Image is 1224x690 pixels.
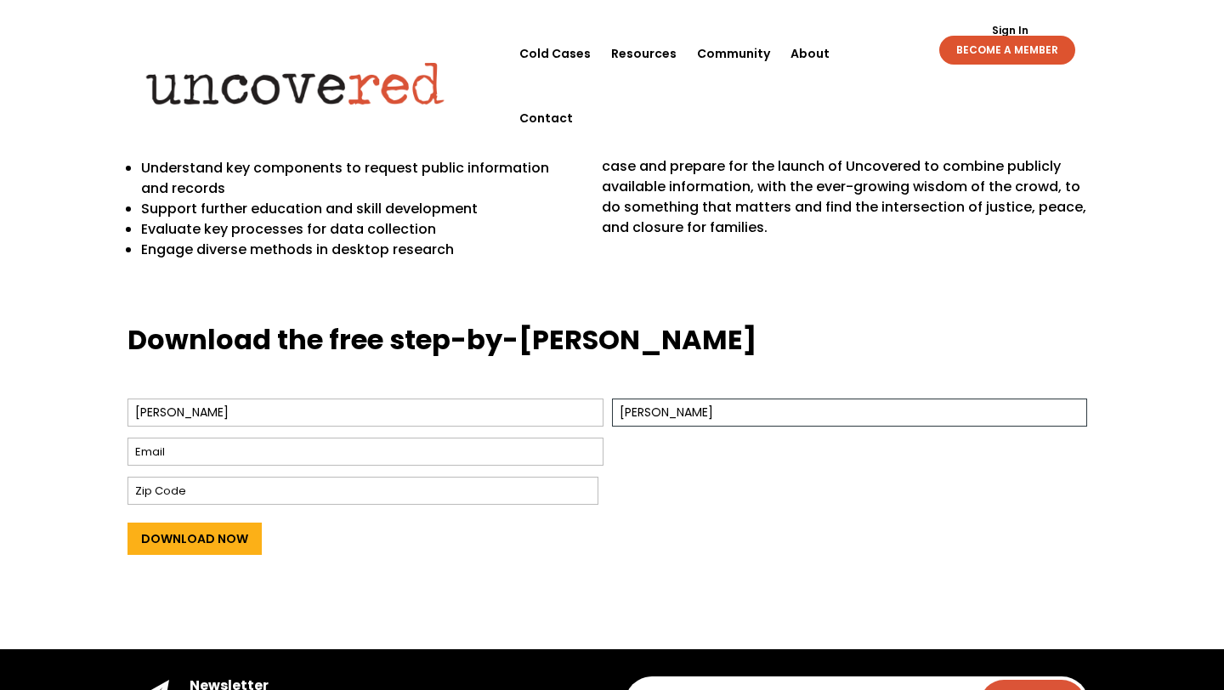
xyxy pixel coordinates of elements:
[127,321,1096,368] h3: Download the free step-by-[PERSON_NAME]
[141,240,578,260] p: Engage diverse methods in desktop research
[127,399,603,427] input: First Name
[141,158,578,199] p: Understand key components to request public information and records
[127,523,262,555] input: Download Now
[939,36,1075,65] a: BECOME A MEMBER
[141,219,578,240] p: Evaluate key processes for data collection
[602,136,1086,237] span: The guide also comes with workspace so you can map out your next case and prepare for the launch ...
[519,86,573,150] a: Contact
[612,399,1088,427] input: Last Name
[519,21,591,86] a: Cold Cases
[141,199,578,219] p: Support further education and skill development
[132,50,459,116] img: Uncovered logo
[611,21,677,86] a: Resources
[127,477,598,505] input: Zip Code
[790,21,830,86] a: About
[697,21,770,86] a: Community
[127,438,603,466] input: Email
[983,25,1038,36] a: Sign In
